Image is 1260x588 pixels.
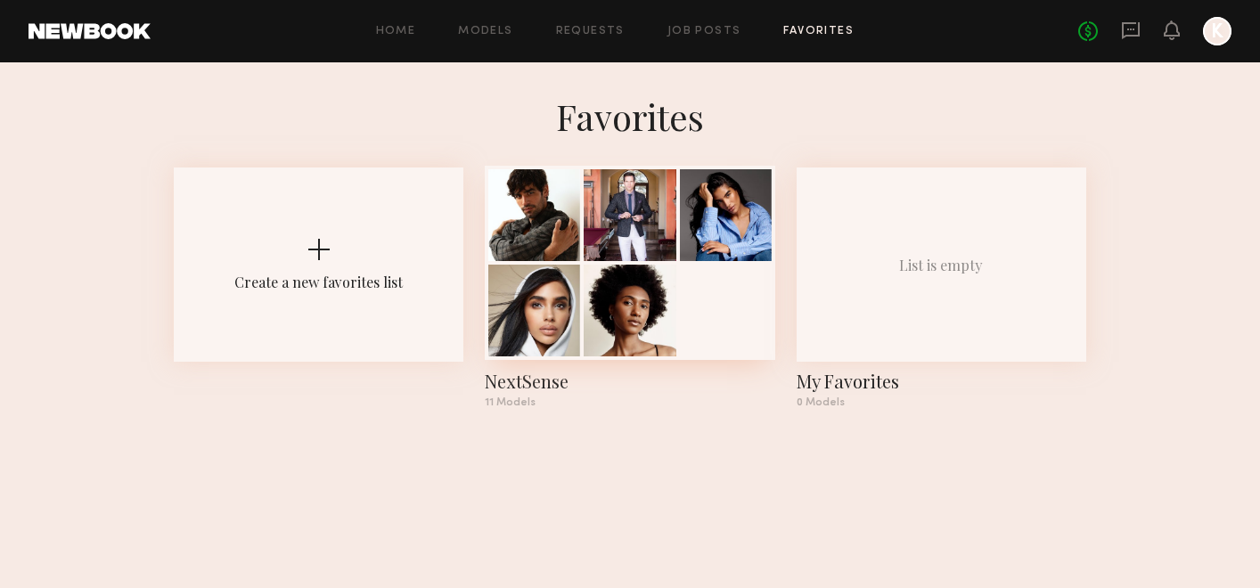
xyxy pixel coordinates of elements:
[797,397,1086,408] div: 0 Models
[797,167,1086,408] a: List is emptyMy Favorites0 Models
[485,167,774,408] a: NextSense11 Models
[667,26,741,37] a: Job Posts
[458,26,512,37] a: Models
[234,273,403,291] div: Create a new favorites list
[376,26,416,37] a: Home
[783,26,854,37] a: Favorites
[485,369,774,394] div: NextSense
[797,369,1086,394] div: My Favorites
[899,256,983,274] div: List is empty
[485,397,774,408] div: 11 Models
[556,26,625,37] a: Requests
[174,167,463,422] button: Create a new favorites list
[1203,17,1231,45] a: K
